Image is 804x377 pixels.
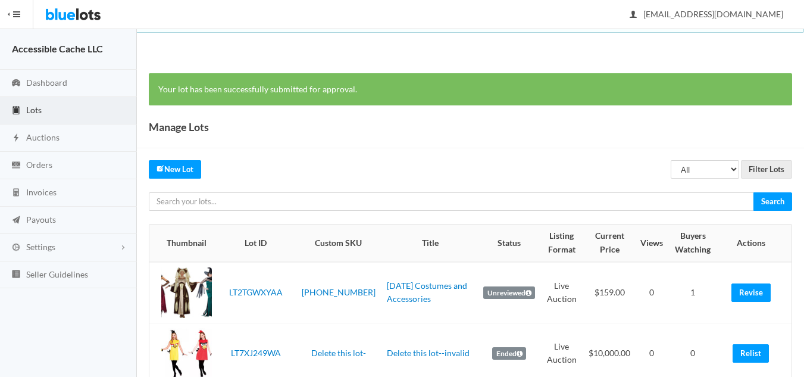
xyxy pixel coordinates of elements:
[741,160,792,179] input: Filter Lots
[149,118,209,136] h1: Manage Lots
[478,225,540,261] th: Status
[10,242,22,254] ion-icon: cog
[311,348,366,358] a: Delete this lot-
[26,105,42,115] span: Lots
[10,269,22,281] ion-icon: list box
[149,225,217,261] th: Thumbnail
[382,225,479,261] th: Title
[295,225,382,261] th: Custom SKU
[731,283,771,302] a: Revise
[387,348,470,358] a: Delete this lot--invalid
[636,225,668,261] th: Views
[718,225,792,261] th: Actions
[636,262,668,323] td: 0
[668,262,718,323] td: 1
[26,242,55,252] span: Settings
[540,225,583,261] th: Listing Format
[26,160,52,170] span: Orders
[229,287,283,297] a: LT2TGWXYAA
[10,188,22,199] ion-icon: calculator
[583,262,636,323] td: $159.00
[26,187,57,197] span: Invoices
[540,262,583,323] td: Live Auction
[10,105,22,117] ion-icon: clipboard
[26,214,56,225] span: Payouts
[753,192,792,211] input: Search
[387,281,467,304] a: [DATE] Costumes and Accessories
[26,269,88,279] span: Seller Guidelines
[492,347,526,360] label: Ended
[12,43,103,54] strong: Accessible Cache LLC
[26,132,60,142] span: Auctions
[302,287,376,297] a: [PHONE_NUMBER]
[583,225,636,261] th: Current Price
[627,10,639,21] ion-icon: person
[10,160,22,172] ion-icon: cash
[668,225,718,261] th: Buyers Watching
[10,78,22,89] ion-icon: speedometer
[149,160,201,179] a: createNew Lot
[733,344,769,363] a: Relist
[10,133,22,144] ion-icon: flash
[217,225,295,261] th: Lot ID
[157,164,164,172] ion-icon: create
[483,286,535,300] label: Unreviewed
[26,77,67,88] span: Dashboard
[630,9,783,19] span: [EMAIL_ADDRESS][DOMAIN_NAME]
[149,192,754,211] input: Search your lots...
[158,83,783,96] p: Your lot has been successfully submitted for approval.
[10,215,22,226] ion-icon: paper plane
[231,348,281,358] a: LT7XJ249WA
